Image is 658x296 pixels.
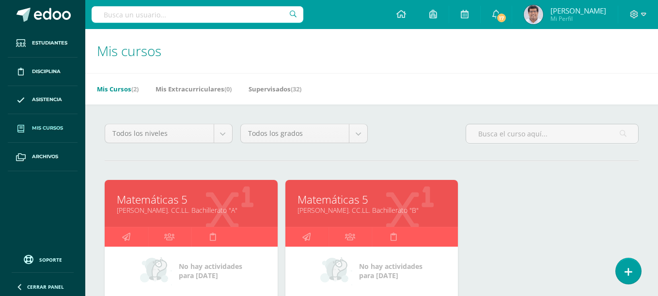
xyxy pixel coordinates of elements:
span: [PERSON_NAME] [550,6,606,15]
img: no_activities_small.png [320,256,352,285]
span: Mis cursos [97,42,161,60]
span: Soporte [39,256,62,263]
span: Todos los grados [248,124,342,143]
img: f4fdcbb07cdf70817b6bca09634cd6d3.png [524,5,543,24]
a: Soporte [12,252,74,266]
input: Busca el curso aquí... [466,124,638,143]
a: Supervisados(32) [249,81,301,97]
span: 17 [496,13,507,23]
a: Archivos [8,143,78,171]
input: Busca un usuario... [92,6,303,23]
a: Mis cursos [8,114,78,143]
span: Mi Perfil [550,15,606,23]
span: Cerrar panel [27,283,64,290]
a: Todos los niveles [105,124,232,143]
a: Estudiantes [8,29,78,58]
span: (32) [291,85,301,93]
span: Archivos [32,153,58,161]
a: Mis Extracurriculares(0) [156,81,232,97]
a: Disciplina [8,58,78,86]
span: Mis cursos [32,124,63,132]
span: (2) [131,85,139,93]
span: No hay actividades para [DATE] [359,262,423,280]
a: [PERSON_NAME]. CC.LL. Bachillerato "B" [298,206,446,215]
img: no_activities_small.png [140,256,172,285]
span: Todos los niveles [112,124,206,143]
a: Mis Cursos(2) [97,81,139,97]
span: No hay actividades para [DATE] [179,262,242,280]
a: Matemáticas 5 [298,192,446,207]
span: (0) [224,85,232,93]
span: Estudiantes [32,39,67,47]
a: [PERSON_NAME]. CC.LL. Bachillerato "A" [117,206,266,215]
span: Disciplina [32,68,61,75]
a: Todos los grados [241,124,368,143]
a: Matemáticas 5 [117,192,266,207]
a: Asistencia [8,86,78,115]
span: Asistencia [32,96,62,104]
